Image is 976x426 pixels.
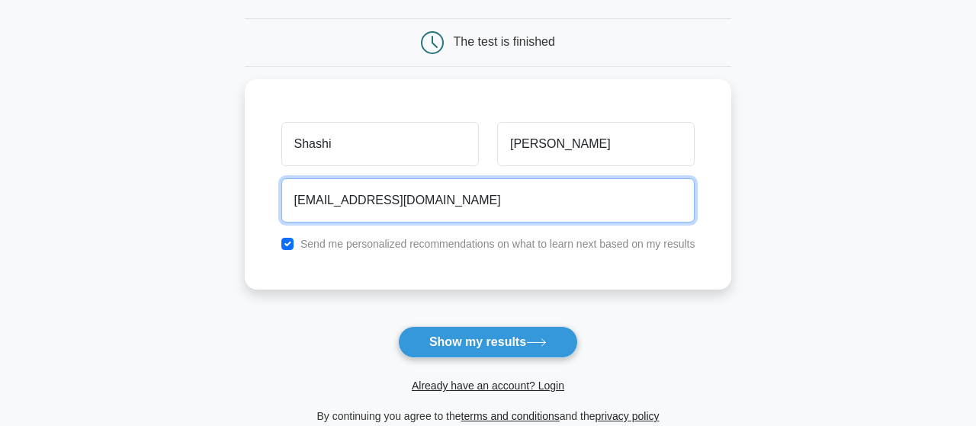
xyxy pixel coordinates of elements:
input: First name [281,122,479,166]
a: Already have an account? Login [412,380,564,392]
a: privacy policy [596,410,660,422]
div: The test is finished [454,35,555,48]
input: Last name [497,122,695,166]
label: Send me personalized recommendations on what to learn next based on my results [300,238,695,250]
div: By continuing you agree to the and the [236,407,741,425]
button: Show my results [398,326,578,358]
a: terms and conditions [461,410,560,422]
input: Email [281,178,695,223]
